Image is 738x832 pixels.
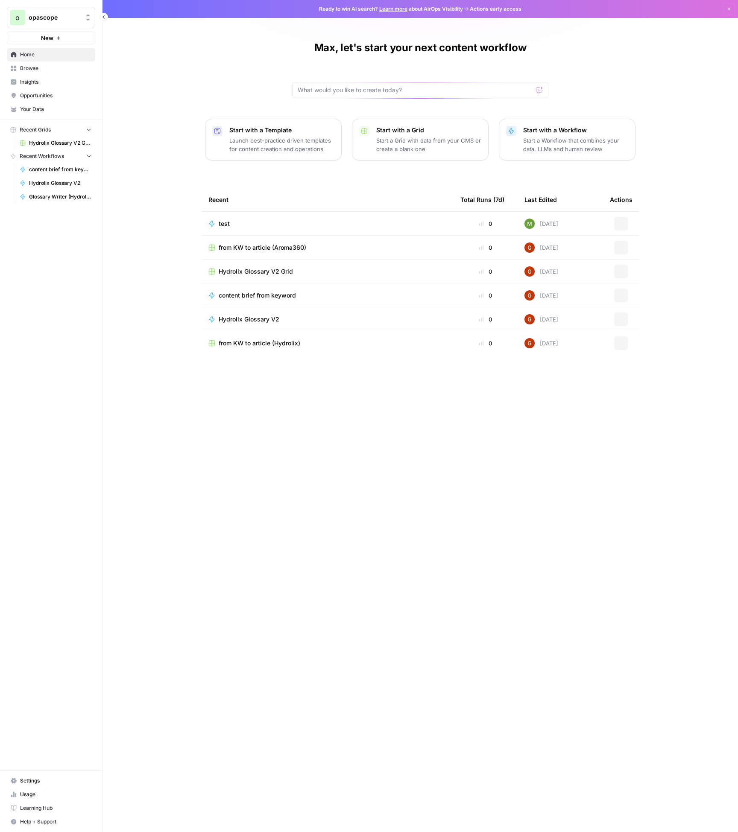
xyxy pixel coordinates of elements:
div: [DATE] [524,290,558,301]
p: Start with a Grid [376,126,481,134]
button: Workspace: opascope [7,7,95,28]
a: Hydrolix Glossary V2 Grid [208,267,447,276]
span: opascope [29,13,80,22]
a: Settings [7,774,95,788]
div: 0 [460,243,511,252]
img: pobvtkb4t1czagu00cqquhmopsq1 [524,290,535,301]
div: [DATE] [524,219,558,229]
span: Recent Grids [20,126,51,134]
a: Browse [7,61,95,75]
span: Insights [20,78,91,86]
a: from KW to article (Hydrolix) [208,339,447,347]
span: Actions early access [470,5,521,13]
p: Start with a Template [229,126,334,134]
button: Start with a WorkflowStart a Workflow that combines your data, LLMs and human review [499,119,635,161]
p: Start with a Workflow [523,126,628,134]
span: Browse [20,64,91,72]
span: Home [20,51,91,58]
button: Start with a TemplateLaunch best-practice driven templates for content creation and operations [205,119,342,161]
span: Glossary Writer (Hydrolix) [29,193,91,201]
p: Start a Grid with data from your CMS or create a blank one [376,136,481,153]
span: Opportunities [20,92,91,99]
span: Your Data [20,105,91,113]
div: 0 [460,339,511,347]
span: Hydrolix Glossary V2 [29,179,91,187]
a: from KW to article (Aroma360) [208,243,447,252]
span: Learning Hub [20,804,91,812]
a: Insights [7,75,95,89]
span: from KW to article (Aroma360) [219,243,306,252]
div: Actions [610,188,633,211]
span: New [41,34,53,42]
a: Home [7,48,95,61]
p: Start a Workflow that combines your data, LLMs and human review [523,136,628,153]
a: test [208,219,447,228]
a: Hydrolix Glossary V2 Grid [16,136,95,150]
a: Opportunities [7,89,95,102]
a: Hydrolix Glossary V2 [208,315,447,324]
a: Hydrolix Glossary V2 [16,176,95,190]
img: pobvtkb4t1czagu00cqquhmopsq1 [524,242,535,253]
a: Learning Hub [7,801,95,815]
div: 0 [460,219,511,228]
a: Your Data [7,102,95,116]
div: Last Edited [524,188,557,211]
a: content brief from keyword [16,163,95,176]
span: Help + Support [20,818,91,826]
span: Hydrolix Glossary V2 [219,315,279,324]
img: aw4436e01evswxek5rw27mrzmtbw [524,219,535,229]
button: Recent Workflows [7,150,95,163]
span: Hydrolix Glossary V2 Grid [29,139,91,147]
div: 0 [460,291,511,300]
a: Learn more [379,6,407,12]
div: [DATE] [524,242,558,253]
button: Start with a GridStart a Grid with data from your CMS or create a blank one [352,119,489,161]
img: pobvtkb4t1czagu00cqquhmopsq1 [524,266,535,277]
span: content brief from keyword [29,166,91,173]
span: from KW to article (Hydrolix) [219,339,300,347]
a: Glossary Writer (Hydrolix) [16,190,95,204]
div: 0 [460,315,511,324]
img: pobvtkb4t1czagu00cqquhmopsq1 [524,314,535,324]
span: Ready to win AI search? about AirOps Visibility [319,5,463,13]
button: Help + Support [7,815,95,829]
a: content brief from keyword [208,291,447,300]
button: Recent Grids [7,123,95,136]
span: Usage [20,791,91,798]
span: o [15,12,20,23]
span: Hydrolix Glossary V2 Grid [219,267,293,276]
a: Usage [7,788,95,801]
span: Recent Workflows [20,152,64,160]
div: [DATE] [524,314,558,324]
h1: Max, let's start your next content workflow [314,41,527,55]
input: What would you like to create today? [298,86,533,94]
span: test [219,219,230,228]
div: Recent [208,188,447,211]
div: 0 [460,267,511,276]
img: pobvtkb4t1czagu00cqquhmopsq1 [524,338,535,348]
p: Launch best-practice driven templates for content creation and operations [229,136,334,153]
span: content brief from keyword [219,291,296,300]
div: [DATE] [524,338,558,348]
div: Total Runs (7d) [460,188,504,211]
button: New [7,32,95,44]
div: [DATE] [524,266,558,277]
span: Settings [20,777,91,785]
